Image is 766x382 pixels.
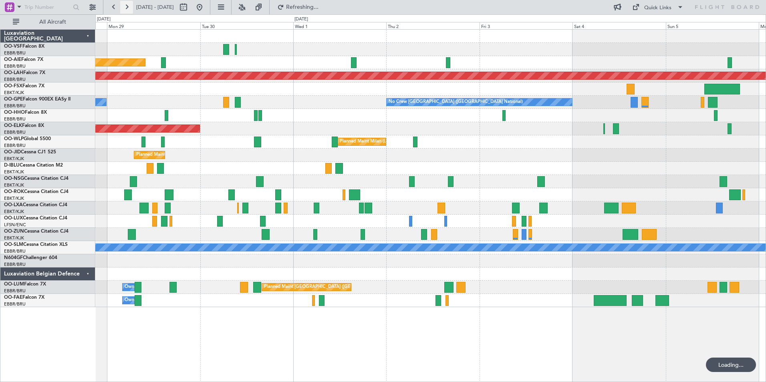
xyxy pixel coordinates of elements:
[4,44,22,49] span: OO-VSF
[4,70,23,75] span: OO-LAH
[4,209,24,215] a: EBKT/KJK
[4,156,24,162] a: EBKT/KJK
[4,163,20,168] span: D-IBLU
[4,255,23,260] span: N604GF
[4,57,43,62] a: OO-AIEFalcon 7X
[97,16,111,23] div: [DATE]
[4,44,44,49] a: OO-VSFFalcon 8X
[4,203,23,207] span: OO-LXA
[4,110,25,115] span: OO-HHO
[4,282,46,287] a: OO-LUMFalcon 7X
[4,84,44,88] a: OO-FSXFalcon 7X
[4,282,24,287] span: OO-LUM
[4,189,69,194] a: OO-ROKCessna Citation CJ4
[4,137,51,141] a: OO-WLPGlobal 5500
[4,242,68,247] a: OO-SLMCessna Citation XLS
[4,150,56,155] a: OO-JIDCessna CJ1 525
[4,182,24,188] a: EBKT/KJK
[4,216,23,221] span: OO-LUX
[294,16,308,23] div: [DATE]
[4,229,24,234] span: OO-ZUN
[274,1,322,14] button: Refreshing...
[4,84,22,88] span: OO-FSX
[4,50,26,56] a: EBBR/BRU
[264,281,409,293] div: Planned Maint [GEOGRAPHIC_DATA] ([GEOGRAPHIC_DATA] National)
[4,189,24,194] span: OO-ROK
[480,22,572,29] div: Fri 3
[4,123,22,128] span: OO-ELK
[4,137,24,141] span: OO-WLP
[4,235,24,241] a: EBKT/KJK
[4,123,44,128] a: OO-ELKFalcon 8X
[4,295,22,300] span: OO-FAE
[4,288,26,294] a: EBBR/BRU
[136,149,230,161] div: Planned Maint Kortrijk-[GEOGRAPHIC_DATA]
[4,116,26,122] a: EBBR/BRU
[107,22,200,29] div: Mon 29
[4,70,45,75] a: OO-LAHFalcon 7X
[4,255,57,260] a: N604GFChallenger 604
[4,261,26,267] a: EBBR/BRU
[4,176,69,181] a: OO-NSGCessna Citation CJ4
[4,97,71,102] a: OO-GPEFalcon 900EX EASy II
[4,176,24,181] span: OO-NSG
[4,222,26,228] a: LFSN/ENC
[706,358,756,372] div: Loading...
[4,203,67,207] a: OO-LXACessna Citation CJ4
[4,301,26,307] a: EBBR/BRU
[4,195,24,201] a: EBKT/KJK
[4,216,67,221] a: OO-LUXCessna Citation CJ4
[4,129,26,135] a: EBBR/BRU
[572,22,665,29] div: Sat 4
[4,110,47,115] a: OO-HHOFalcon 8X
[125,281,179,293] div: Owner Melsbroek Air Base
[644,4,671,12] div: Quick Links
[666,22,759,29] div: Sun 5
[125,294,179,306] div: Owner Melsbroek Air Base
[389,96,523,108] div: No Crew [GEOGRAPHIC_DATA] ([GEOGRAPHIC_DATA] National)
[9,16,87,28] button: All Aircraft
[4,163,63,168] a: D-IBLUCessna Citation M2
[21,19,85,25] span: All Aircraft
[200,22,293,29] div: Tue 30
[4,295,44,300] a: OO-FAEFalcon 7X
[4,242,23,247] span: OO-SLM
[293,22,386,29] div: Wed 1
[628,1,687,14] button: Quick Links
[4,150,21,155] span: OO-JID
[4,63,26,69] a: EBBR/BRU
[24,1,71,13] input: Trip Number
[136,4,174,11] span: [DATE] - [DATE]
[4,103,26,109] a: EBBR/BRU
[4,248,26,254] a: EBBR/BRU
[4,97,23,102] span: OO-GPE
[4,76,26,82] a: EBBR/BRU
[286,4,319,10] span: Refreshing...
[4,143,26,149] a: EBBR/BRU
[340,136,397,148] div: Planned Maint Milan (Linate)
[4,90,24,96] a: EBKT/KJK
[4,229,69,234] a: OO-ZUNCessna Citation CJ4
[4,57,21,62] span: OO-AIE
[4,169,24,175] a: EBKT/KJK
[386,22,479,29] div: Thu 2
